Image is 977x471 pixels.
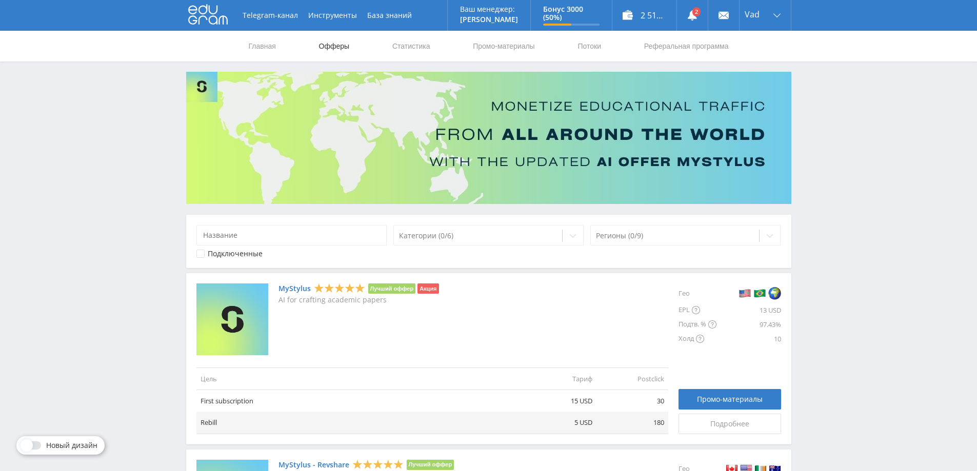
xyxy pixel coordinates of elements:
[679,332,716,346] div: Холд
[368,283,416,294] li: Лучший оффер
[525,367,596,390] td: Тариф
[596,390,668,412] td: 30
[391,31,431,62] a: Статистика
[196,390,525,412] td: First subscription
[196,367,525,390] td: Цель
[196,283,268,355] img: MyStylus
[679,389,781,409] a: Промо-материалы
[679,303,716,317] div: EPL
[208,250,263,258] div: Подключенные
[278,296,439,304] p: AI for crafting academic papers
[716,332,781,346] div: 10
[643,31,730,62] a: Реферальная программа
[525,390,596,412] td: 15 USD
[543,5,600,22] p: Бонус 3000 (50%)
[697,395,763,403] span: Промо-материалы
[318,31,351,62] a: Офферы
[407,460,454,470] li: Лучший оффер
[278,461,349,469] a: MyStylus - Revshare
[576,31,602,62] a: Потоки
[745,10,760,18] span: Vad
[716,303,781,317] div: 13 USD
[248,31,277,62] a: Главная
[679,283,716,303] div: Гео
[472,31,535,62] a: Промо-материалы
[596,367,668,390] td: Postclick
[417,283,438,294] li: Акция
[596,412,668,434] td: 180
[352,459,404,469] div: 5 Stars
[679,317,716,332] div: Подтв. %
[679,414,781,434] a: Подробнее
[196,412,525,434] td: Rebill
[525,412,596,434] td: 5 USD
[716,317,781,332] div: 97.43%
[460,5,518,13] p: Ваш менеджер:
[186,72,791,204] img: Banner
[196,225,387,245] input: Название
[278,284,311,293] a: MyStylus
[46,441,97,449] span: Новый дизайн
[460,15,518,24] p: [PERSON_NAME]
[710,420,749,428] span: Подробнее
[314,283,365,294] div: 5 Stars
